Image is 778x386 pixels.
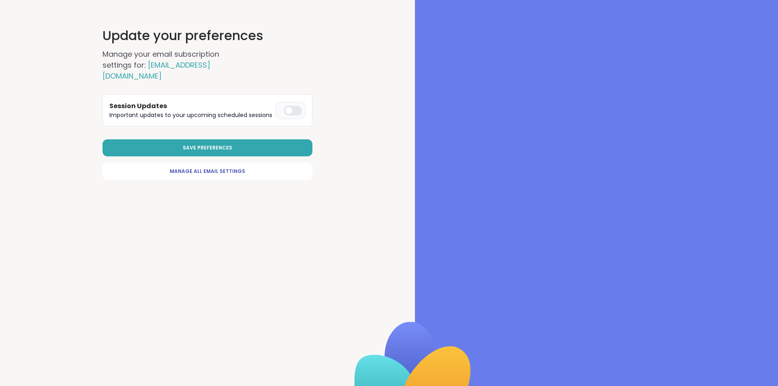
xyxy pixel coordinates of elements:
p: Important updates to your upcoming scheduled sessions [109,111,272,119]
a: Manage All Email Settings [103,163,312,180]
button: Save Preferences [103,139,312,156]
h3: Session Updates [109,101,272,111]
h2: Manage your email subscription settings for: [103,49,248,81]
span: Save Preferences [183,144,232,151]
h1: Update your preferences [103,26,312,45]
span: Manage All Email Settings [170,168,245,175]
span: [EMAIL_ADDRESS][DOMAIN_NAME] [103,60,210,81]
